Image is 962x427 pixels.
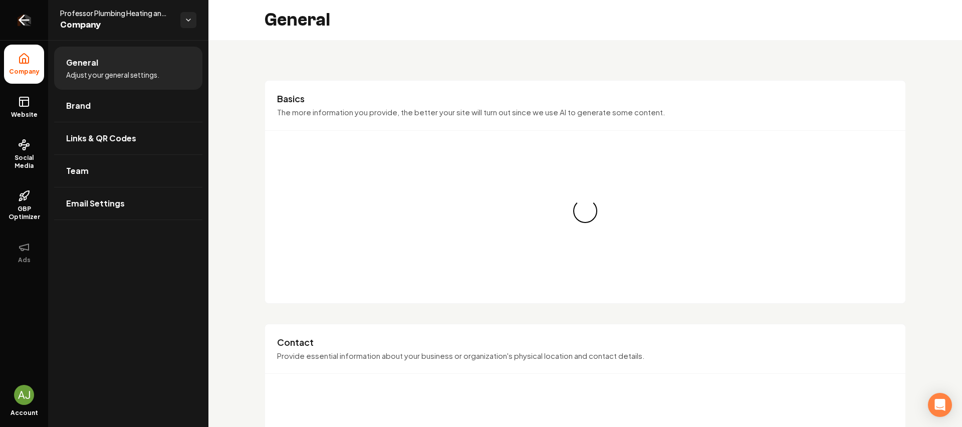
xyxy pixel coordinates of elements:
[14,256,35,264] span: Ads
[66,132,136,144] span: Links & QR Codes
[569,194,602,228] div: Loading
[277,107,893,118] p: The more information you provide, the better your site will turn out since we use AI to generate ...
[4,88,44,127] a: Website
[7,111,42,119] span: Website
[265,10,330,30] h2: General
[14,385,34,405] button: Open user button
[66,57,98,69] span: General
[11,409,38,417] span: Account
[277,350,893,362] p: Provide essential information about your business or organization's physical location and contact...
[66,70,159,80] span: Adjust your general settings.
[4,154,44,170] span: Social Media
[66,100,91,112] span: Brand
[277,93,893,105] h3: Basics
[60,8,172,18] span: Professor Plumbing Heating and Air
[54,187,202,220] a: Email Settings
[66,165,89,177] span: Team
[60,18,172,32] span: Company
[54,155,202,187] a: Team
[4,205,44,221] span: GBP Optimizer
[5,68,44,76] span: Company
[14,385,34,405] img: AJ Nimeh
[54,90,202,122] a: Brand
[277,336,893,348] h3: Contact
[54,122,202,154] a: Links & QR Codes
[4,182,44,229] a: GBP Optimizer
[66,197,125,209] span: Email Settings
[928,393,952,417] div: Open Intercom Messenger
[4,131,44,178] a: Social Media
[4,233,44,272] button: Ads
